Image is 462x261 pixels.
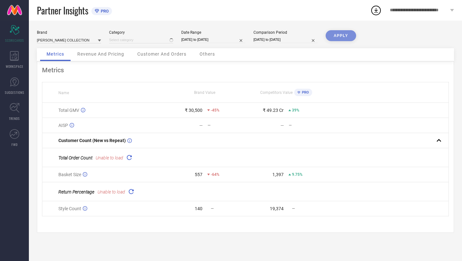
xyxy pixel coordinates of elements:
span: WORKSPACE [6,64,23,69]
div: ₹ 49.23 Cr [263,108,284,113]
div: 557 [195,172,202,177]
div: Date Range [181,30,245,35]
span: 9.75% [292,172,303,177]
span: TRENDS [9,116,20,121]
span: Others [200,51,215,57]
span: SCORECARDS [5,38,24,43]
span: Competitors Value [260,90,293,95]
span: Basket Size [58,172,81,177]
div: — [289,123,326,128]
div: 1,397 [272,172,284,177]
div: 140 [195,206,202,211]
span: 39% [292,108,299,113]
div: Brand [37,30,101,35]
div: Comparison Period [253,30,318,35]
span: Unable to load [98,189,125,194]
span: Total GMV [58,108,79,113]
span: — [292,206,295,211]
div: Category [109,30,173,35]
input: Select date range [181,36,245,43]
div: — [280,123,284,128]
div: Metrics [42,66,449,74]
span: Unable to load [96,155,123,160]
span: -64% [211,172,219,177]
span: FWD [12,142,18,147]
div: ₹ 30,500 [185,108,202,113]
span: Customer And Orders [137,51,186,57]
span: SUGGESTIONS [5,90,24,95]
span: PRO [300,90,309,94]
span: — [211,206,214,211]
span: Return Percentage [58,189,94,194]
div: — [208,123,245,128]
span: Name [58,91,69,95]
div: 19,374 [270,206,284,211]
div: — [199,123,203,128]
span: Brand Value [194,90,215,95]
span: PRO [99,9,109,14]
div: Open download list [370,4,382,16]
span: Total Order Count [58,155,92,160]
span: AISP [58,123,68,128]
div: Reload "Return Percentage " [127,187,136,196]
span: Partner Insights [37,4,88,17]
span: Style Count [58,206,81,211]
span: Revenue And Pricing [77,51,124,57]
span: -45% [211,108,219,113]
span: Customer Count (New vs Repeat) [58,138,126,143]
div: Reload "Total Order Count " [125,153,134,162]
input: Select comparison period [253,36,318,43]
span: Metrics [47,51,64,57]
